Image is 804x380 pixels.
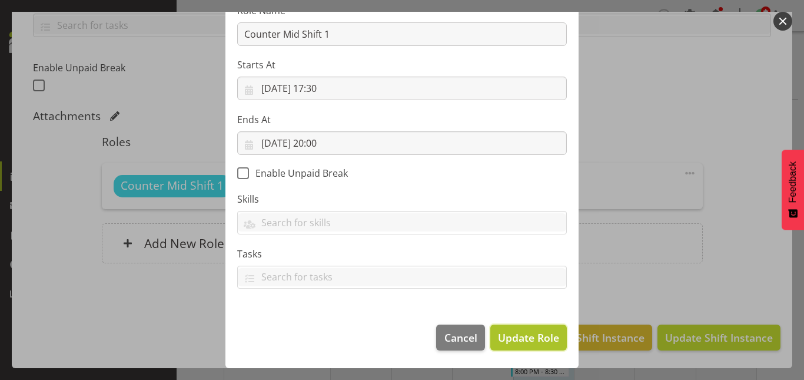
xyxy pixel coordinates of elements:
span: Feedback [788,161,798,203]
input: E.g. Waiter 1 [237,22,567,46]
span: Enable Unpaid Break [249,167,348,179]
label: Starts At [237,58,567,72]
button: Update Role [490,325,567,351]
input: Click to select... [237,77,567,100]
span: Cancel [444,330,477,345]
span: Update Role [498,330,559,345]
button: Cancel [436,325,484,351]
input: Click to select... [237,131,567,155]
label: Tasks [237,247,567,261]
input: Search for skills [238,213,566,232]
input: Search for tasks [238,268,566,286]
button: Feedback - Show survey [782,150,804,230]
label: Skills [237,192,567,206]
label: Ends At [237,113,567,127]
